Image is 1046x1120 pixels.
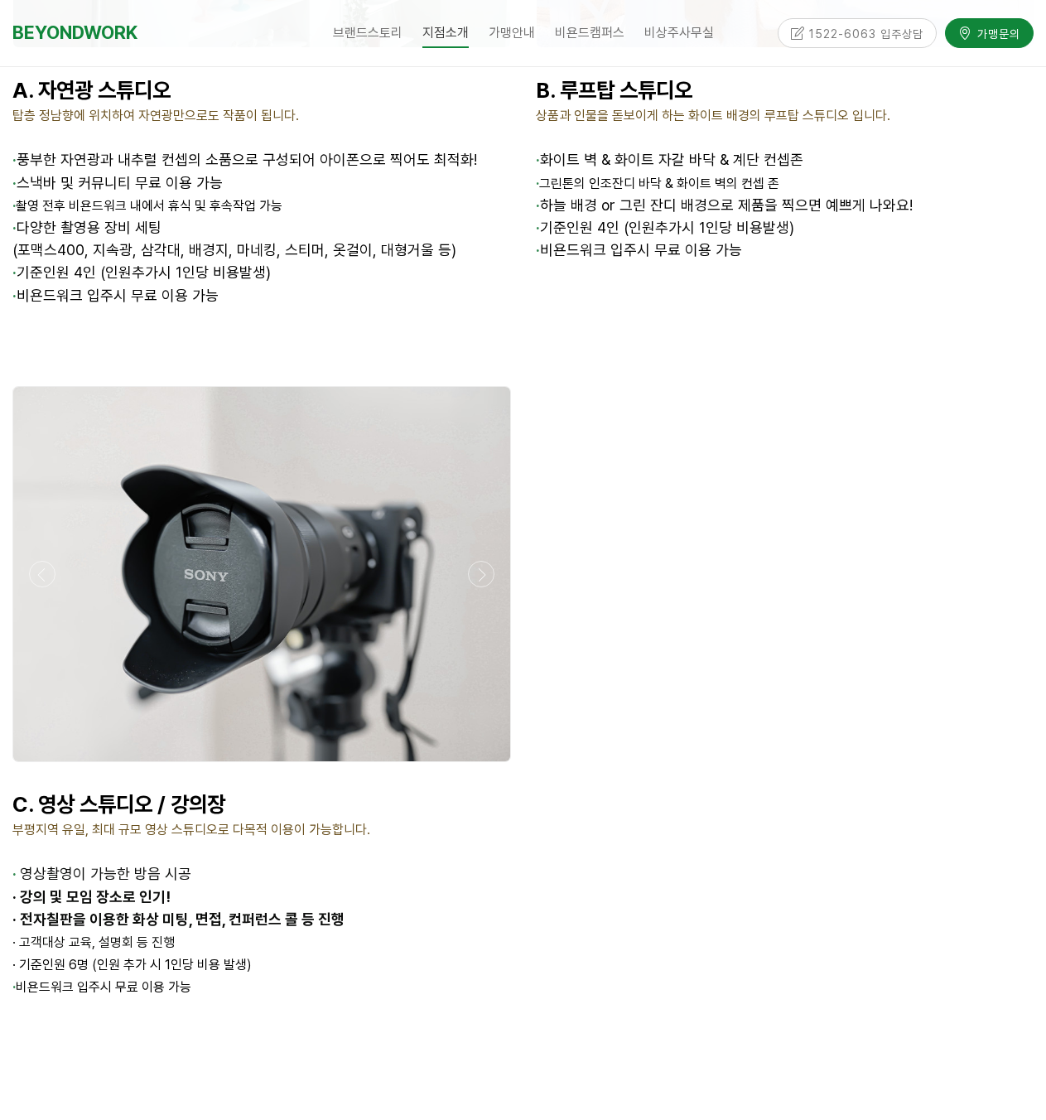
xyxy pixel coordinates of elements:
[12,953,511,976] p: · 기준인원 6명 (인원 추가 시 1인당 비용 발생)
[536,176,539,191] strong: ·
[536,219,794,236] span: 기준인원 4인 (인원추가시 1인당 비용발생)
[536,77,692,103] strong: B. 루프탑 스튜디오
[422,19,469,48] span: 지점소개
[12,263,271,281] span: 기준인원 4인 (인원추가시 1인당 비용발생)
[12,822,370,838] span: 부평지역 유일, 최대 규모 영상 스튜디오로 다목적 이용이 가능합니다.
[536,108,890,123] span: 상품과 인물을 돋보이게 하는 화이트 배경의 루프탑 스튜디오 입니다.
[12,108,299,123] span: 탑층 정남향에 위치하여 자연광만으로도 작품이 됩니다.
[536,219,540,236] strong: ·
[972,24,1020,41] span: 가맹문의
[12,219,17,236] strong: ·
[12,888,171,905] strong: · 강의 및 모임 장소로 인기!
[12,174,17,191] strong: ·
[12,77,171,103] strong: A. 자연광 스튜디오
[945,17,1034,46] a: 가맹문의
[12,219,161,236] span: 다양한 촬영용 장비 세팅
[12,910,345,928] strong: · 전자칠판을 이용한 화상 미팅, 면접, 컨퍼런스 콜 등 진행
[545,12,634,54] a: 비욘드캠퍼스
[644,25,714,41] span: 비상주사무실
[17,151,477,168] span: 풍부한 자연광과 내추럴 컨셉의 소품으로 구성되어 아이폰으로 찍어도 최적화!
[12,151,17,168] span: ·
[536,196,913,214] span: 하늘 배경 or 그린 잔디 배경으로 제품을 찍으면 예쁘게 나와요!
[536,196,540,214] strong: ·
[323,12,412,54] a: 브랜드스토리
[489,25,535,41] span: 가맹안내
[333,25,402,41] span: 브랜드스토리
[12,287,219,304] span: 비욘드워크 입주시 무료 이용 가능
[12,263,17,281] strong: ·
[536,241,742,258] span: 비욘드워크 입주시 무료 이용 가능
[12,865,17,882] strong: ·
[12,934,175,950] span: · 고객대상 교육, 설명회 등 진행
[12,791,225,817] strong: C. 영상 스튜디오 / 강의장
[634,12,724,54] a: 비상주사무실
[536,241,540,258] strong: ·
[536,151,803,168] span: 화이트 벽 & 화이트 자갈 바닥 & 계단 컨셉존
[412,12,479,54] a: 지점소개
[479,12,545,54] a: 가맹안내
[12,241,456,258] span: (포맥스400, 지속광, 삼각대, 배경지, 마네킹, 스티머, 옷걸이, 대형거울 등)
[12,195,511,217] p: 촬영 전후 비욘드워크 내에서 휴식 및 후속작업 가능
[555,25,624,41] span: 비욘드캠퍼스
[536,172,1034,195] p: 그린톤의 인조잔디 바닥 & 화이트 벽의 컨셉 존
[17,865,191,882] span: 영상촬영이 가능한 방음 시공
[12,174,223,191] span: 스낵바 및 커뮤니티 무료 이용 가능
[12,17,137,48] a: BEYONDWORK
[12,198,16,214] strong: ·
[12,976,511,998] p: 비욘드워크 입주시 무료 이용 가능
[12,287,17,304] strong: ·
[536,151,540,168] strong: ·
[12,979,16,995] strong: ·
